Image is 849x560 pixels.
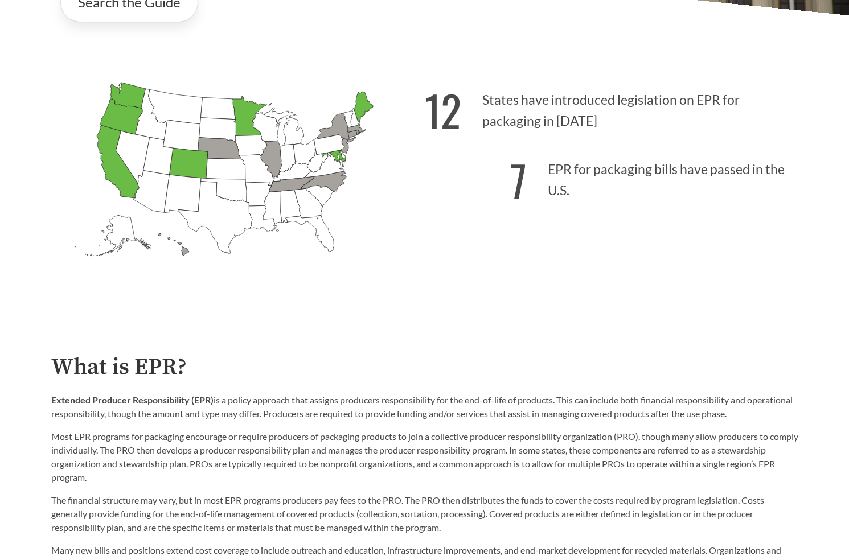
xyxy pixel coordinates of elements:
p: States have introduced legislation on EPR for packaging in [DATE] [425,72,798,142]
strong: Extended Producer Responsibility (EPR) [51,394,214,405]
p: Most EPR programs for packaging encourage or require producers of packaging products to join a co... [51,430,798,484]
strong: 12 [425,79,461,142]
h2: What is EPR? [51,355,798,380]
strong: 7 [510,149,527,212]
p: EPR for packaging bills have passed in the U.S. [425,142,798,212]
p: The financial structure may vary, but in most EPR programs producers pay fees to the PRO. The PRO... [51,493,798,534]
p: is a policy approach that assigns producers responsibility for the end-of-life of products. This ... [51,393,798,421]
